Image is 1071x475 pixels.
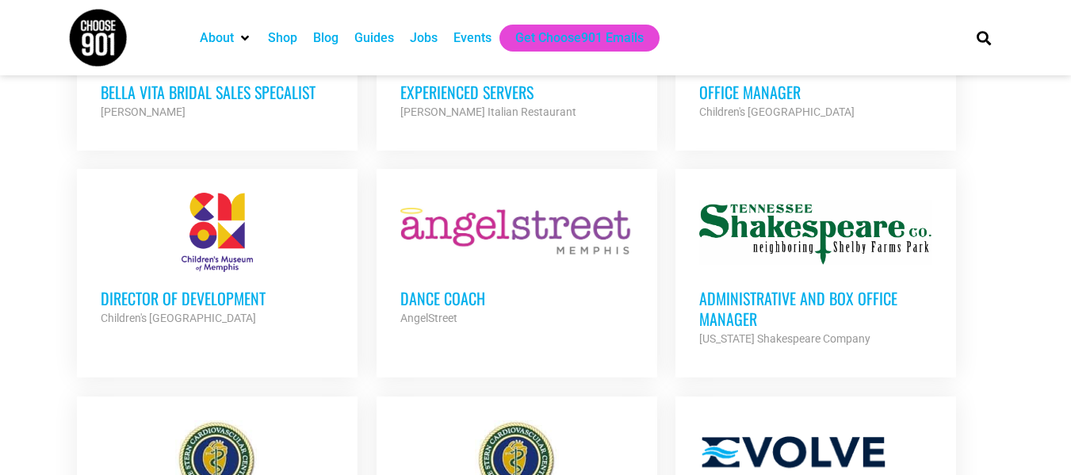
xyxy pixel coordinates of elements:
[699,82,932,102] h3: Office Manager
[675,169,956,372] a: Administrative and Box Office Manager [US_STATE] Shakespeare Company
[200,29,234,48] a: About
[77,169,358,351] a: Director of Development Children's [GEOGRAPHIC_DATA]
[410,29,438,48] a: Jobs
[699,288,932,329] h3: Administrative and Box Office Manager
[354,29,394,48] a: Guides
[699,332,870,345] strong: [US_STATE] Shakespeare Company
[400,82,633,102] h3: Experienced Servers
[515,29,644,48] a: Get Choose901 Emails
[400,288,633,308] h3: Dance Coach
[453,29,492,48] a: Events
[268,29,297,48] a: Shop
[101,312,256,324] strong: Children's [GEOGRAPHIC_DATA]
[400,105,576,118] strong: [PERSON_NAME] Italian Restaurant
[192,25,260,52] div: About
[101,288,334,308] h3: Director of Development
[313,29,339,48] a: Blog
[699,105,855,118] strong: Children's [GEOGRAPHIC_DATA]
[400,312,457,324] strong: AngelStreet
[101,105,186,118] strong: [PERSON_NAME]
[101,82,334,102] h3: Bella Vita Bridal Sales Specalist
[377,169,657,351] a: Dance Coach AngelStreet
[192,25,950,52] nav: Main nav
[970,25,996,51] div: Search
